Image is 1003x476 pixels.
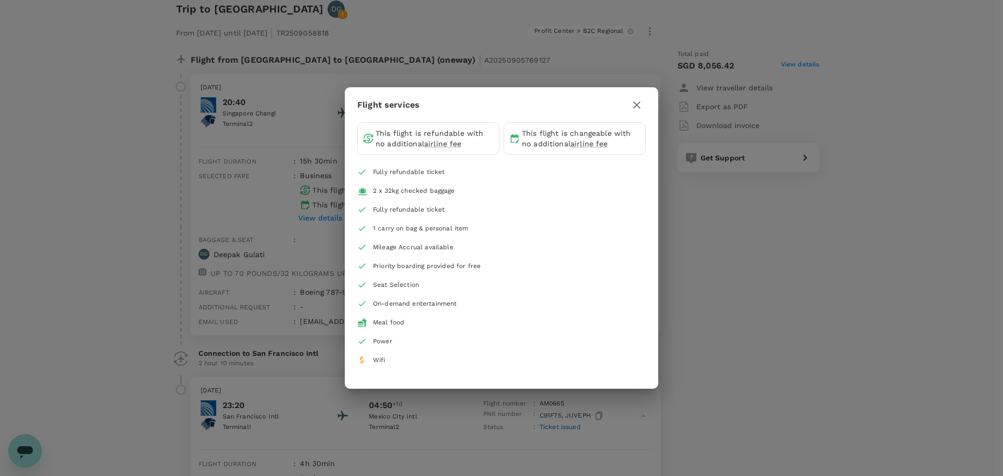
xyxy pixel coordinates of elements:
[373,224,469,234] div: 1 carry on bag & personal item
[357,99,419,111] p: Flight services
[424,140,462,148] span: airline fee
[373,242,453,253] div: Mileage Accrual available
[373,336,392,347] div: Power
[373,299,457,309] div: On-demand entertainment
[522,128,640,149] p: This flight is changeable with no additional
[570,140,608,148] span: airline fee
[373,318,404,328] div: Meal food
[376,128,494,149] p: This flight is refundable with no additional
[373,280,419,291] div: Seat Selection
[373,261,481,272] div: Priority boarding provided for free
[373,186,455,196] div: 2 x 32kg checked baggage
[373,205,445,215] div: Fully refundable ticket
[373,167,445,178] div: Fully refundable ticket
[373,355,386,366] div: Wifi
